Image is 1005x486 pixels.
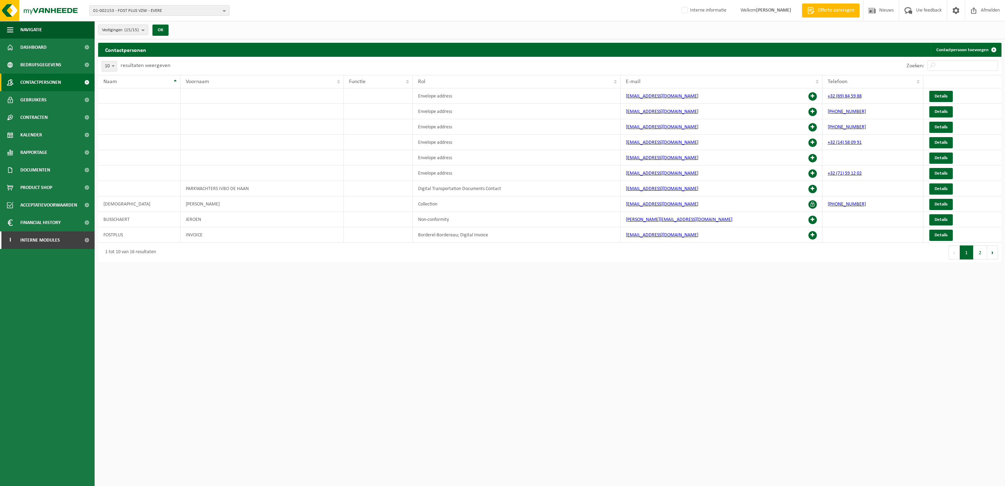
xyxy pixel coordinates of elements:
[935,140,948,145] span: Details
[121,63,170,68] label: resultaten weergeven
[7,231,13,249] span: I
[935,233,948,237] span: Details
[756,8,791,13] strong: [PERSON_NAME]
[20,161,50,179] span: Documenten
[102,61,117,71] span: 10
[20,74,61,91] span: Contactpersonen
[929,122,953,133] a: Details
[20,196,77,214] span: Acceptatievoorwaarden
[413,104,621,119] td: Envelope address
[413,212,621,227] td: Non-conformity
[935,94,948,99] span: Details
[929,106,953,117] a: Details
[413,150,621,166] td: Envelope address
[180,227,344,243] td: INVOICE
[626,109,698,114] a: [EMAIL_ADDRESS][DOMAIN_NAME]
[413,88,621,104] td: Envelope address
[929,183,953,195] a: Details
[828,79,847,85] span: Telefoon
[929,168,953,179] a: Details
[929,199,953,210] a: Details
[413,227,621,243] td: Borderel-Bordereau; Digital Invoice
[20,126,42,144] span: Kalender
[626,94,698,99] a: [EMAIL_ADDRESS][DOMAIN_NAME]
[20,231,60,249] span: Interne modules
[103,79,117,85] span: Naam
[98,43,153,56] h2: Contactpersonen
[89,5,230,16] button: 01-002153 - FOST PLUS VZW - EVERE
[20,39,47,56] span: Dashboard
[102,246,156,259] div: 1 tot 10 van 16 resultaten
[931,43,1001,57] a: Contactpersoon toevoegen
[987,245,998,259] button: Next
[949,245,960,259] button: Previous
[929,137,953,148] a: Details
[626,155,698,161] a: [EMAIL_ADDRESS][DOMAIN_NAME]
[828,109,866,114] a: [PHONE_NUMBER]
[413,119,621,135] td: Envelope address
[626,124,698,130] a: [EMAIL_ADDRESS][DOMAIN_NAME]
[828,124,866,130] a: [PHONE_NUMBER]
[418,79,425,85] span: Rol
[20,179,52,196] span: Product Shop
[20,109,48,126] span: Contracten
[413,135,621,150] td: Envelope address
[626,202,698,207] a: [EMAIL_ADDRESS][DOMAIN_NAME]
[180,181,344,196] td: PARKWACHTERS IVBO DE HAAN
[98,25,148,35] button: Vestigingen(15/15)
[680,5,726,16] label: Interne informatie
[935,171,948,176] span: Details
[626,186,698,191] a: [EMAIL_ADDRESS][DOMAIN_NAME]
[180,212,344,227] td: JEROEN
[413,181,621,196] td: Digital Transportation Documents Contact
[186,79,209,85] span: Voornaam
[929,91,953,102] a: Details
[973,245,987,259] button: 2
[98,227,180,243] td: FOSTPLUS
[828,202,866,207] a: [PHONE_NUMBER]
[929,214,953,225] a: Details
[349,79,365,85] span: Functie
[98,212,180,227] td: BUSSCHAERT
[413,166,621,181] td: Envelope address
[929,153,953,164] a: Details
[413,196,621,212] td: Collection
[93,6,220,16] span: 01-002153 - FOST PLUS VZW - EVERE
[626,217,732,222] a: [PERSON_NAME][EMAIL_ADDRESS][DOMAIN_NAME]
[626,232,698,238] a: [EMAIL_ADDRESS][DOMAIN_NAME]
[960,245,973,259] button: 1
[626,171,698,176] a: [EMAIL_ADDRESS][DOMAIN_NAME]
[102,25,139,35] span: Vestigingen
[935,125,948,129] span: Details
[802,4,860,18] a: Offerte aanvragen
[20,21,42,39] span: Navigatie
[935,202,948,207] span: Details
[828,140,862,145] a: +32 (14) 58 09 91
[828,171,862,176] a: +32 (71) 59 12 02
[935,187,948,191] span: Details
[935,156,948,160] span: Details
[626,140,698,145] a: [EMAIL_ADDRESS][DOMAIN_NAME]
[124,28,139,32] count: (15/15)
[152,25,169,36] button: OK
[935,109,948,114] span: Details
[98,196,180,212] td: [DEMOGRAPHIC_DATA]
[20,144,47,161] span: Rapportage
[935,217,948,222] span: Details
[20,56,61,74] span: Bedrijfsgegevens
[180,196,344,212] td: [PERSON_NAME]
[828,94,862,99] a: +32 (69) 84 59 88
[20,91,47,109] span: Gebruikers
[20,214,61,231] span: Financial History
[929,230,953,241] a: Details
[907,63,924,69] label: Zoeken:
[626,79,641,85] span: E-mail
[816,7,856,14] span: Offerte aanvragen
